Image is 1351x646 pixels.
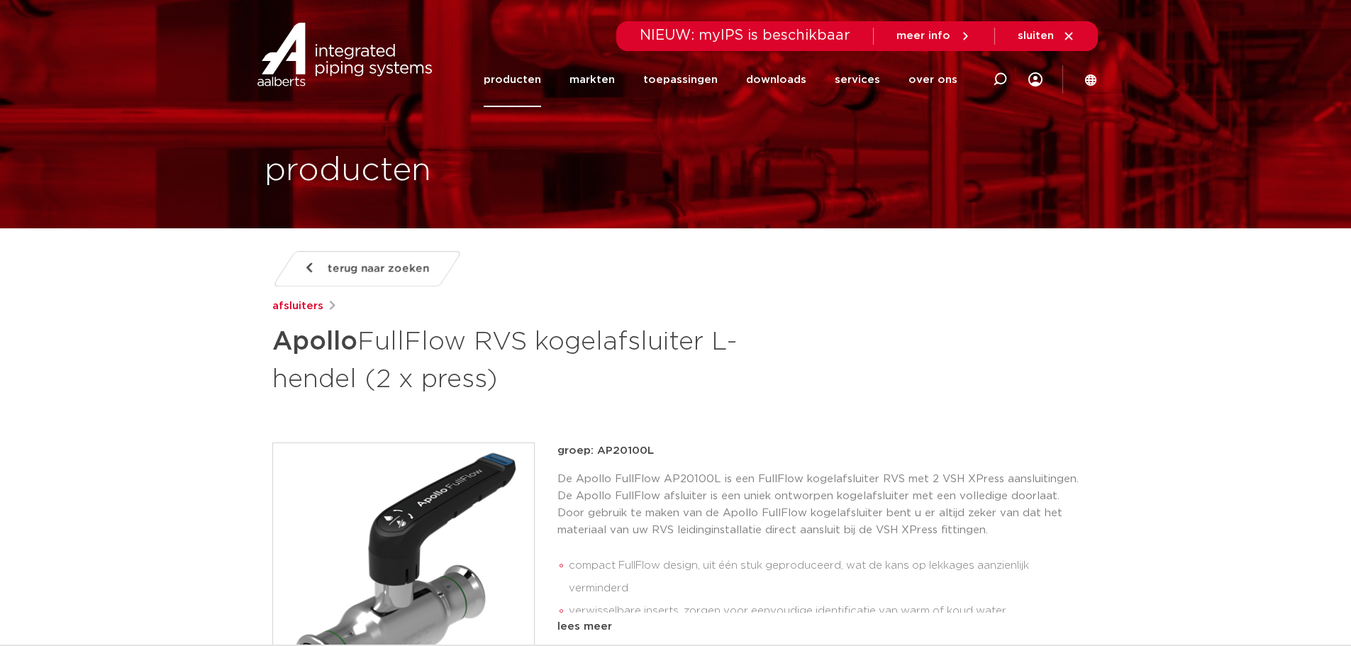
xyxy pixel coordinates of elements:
h1: producten [265,148,431,194]
p: groep: AP20100L [557,442,1079,460]
a: sluiten [1018,30,1075,43]
span: NIEUW: myIPS is beschikbaar [640,28,850,43]
a: afsluiters [272,298,323,315]
li: verwisselbare inserts, zorgen voor eenvoudige identificatie van warm of koud water [569,600,1079,623]
p: De Apollo FullFlow AP20100L is een FullFlow kogelafsluiter RVS met 2 VSH XPress aansluitingen. De... [557,471,1079,539]
h1: FullFlow RVS kogelafsluiter L-hendel (2 x press) [272,321,805,397]
span: sluiten [1018,30,1054,41]
a: terug naar zoeken [272,251,462,286]
nav: Menu [484,52,957,107]
strong: Apollo [272,329,357,355]
a: over ons [908,52,957,107]
a: producten [484,52,541,107]
a: services [835,52,880,107]
span: meer info [896,30,950,41]
a: downloads [746,52,806,107]
li: compact FullFlow design, uit één stuk geproduceerd, wat de kans op lekkages aanzienlijk verminderd [569,555,1079,600]
a: toepassingen [643,52,718,107]
a: markten [569,52,615,107]
a: meer info [896,30,972,43]
span: terug naar zoeken [328,257,429,280]
div: lees meer [557,618,1079,635]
